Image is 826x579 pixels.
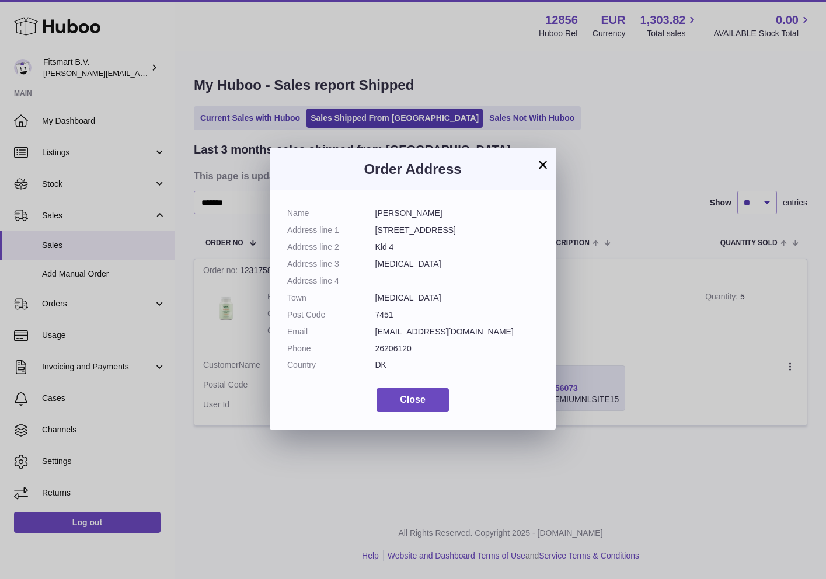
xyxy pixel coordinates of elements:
[287,343,375,354] dt: Phone
[375,242,539,253] dd: Kld 4
[400,395,426,404] span: Close
[375,292,539,304] dd: [MEDICAL_DATA]
[287,225,375,236] dt: Address line 1
[375,309,539,320] dd: 7451
[287,160,538,179] h3: Order Address
[287,326,375,337] dt: Email
[287,360,375,371] dt: Country
[287,242,375,253] dt: Address line 2
[375,326,539,337] dd: [EMAIL_ADDRESS][DOMAIN_NAME]
[375,360,539,371] dd: DK
[375,208,539,219] dd: [PERSON_NAME]
[536,158,550,172] button: ×
[375,343,539,354] dd: 26206120
[287,309,375,320] dt: Post Code
[375,259,539,270] dd: [MEDICAL_DATA]
[287,259,375,270] dt: Address line 3
[375,225,539,236] dd: [STREET_ADDRESS]
[287,208,375,219] dt: Name
[287,275,375,287] dt: Address line 4
[377,388,449,412] button: Close
[287,292,375,304] dt: Town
